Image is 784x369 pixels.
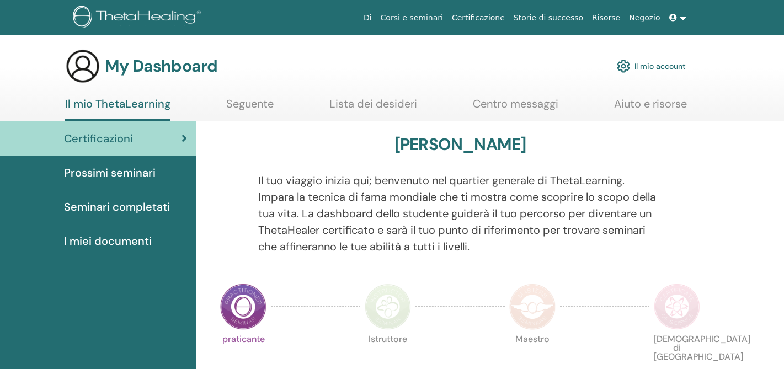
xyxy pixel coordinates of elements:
[654,284,700,330] img: Certificate of Science
[105,56,217,76] h3: My Dashboard
[509,8,588,28] a: Storie di successo
[64,199,170,215] span: Seminari completati
[65,97,170,121] a: Il mio ThetaLearning
[617,57,630,76] img: cog.svg
[226,97,274,119] a: Seguente
[588,8,625,28] a: Risorse
[365,284,411,330] img: Instructor
[447,8,509,28] a: Certificazione
[258,172,663,255] p: Il tuo viaggio inizia qui; benvenuto nel quartier generale di ThetaLearning. Impara la tecnica di...
[359,8,376,28] a: Di
[617,54,686,78] a: Il mio account
[64,164,156,181] span: Prossimi seminari
[64,130,133,147] span: Certificazioni
[625,8,664,28] a: Negozio
[394,135,526,154] h3: [PERSON_NAME]
[473,97,558,119] a: Centro messaggi
[329,97,417,119] a: Lista dei desideri
[509,284,556,330] img: Master
[65,49,100,84] img: generic-user-icon.jpg
[220,284,266,330] img: Practitioner
[73,6,205,30] img: logo.png
[614,97,687,119] a: Aiuto e risorse
[376,8,447,28] a: Corsi e seminari
[64,233,152,249] span: I miei documenti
